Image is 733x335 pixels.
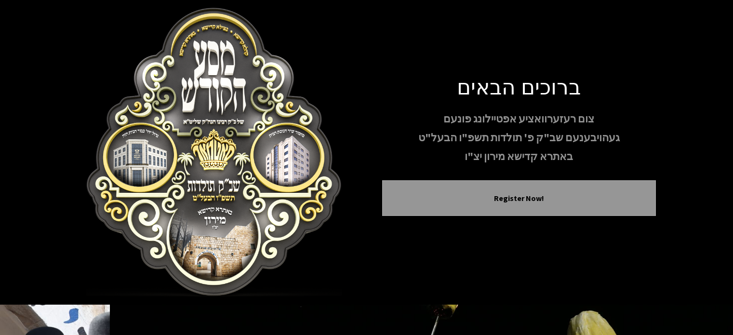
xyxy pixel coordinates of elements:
img: Meron Toldos Logo [78,8,351,297]
h1: ברוכים הבאים [382,73,656,99]
p: צום רעזערוואציע אפטיילונג פונעם [382,110,656,127]
button: Register Now! [394,192,644,204]
p: באתרא קדישא מירון יצ"ו [382,148,656,165]
p: געהויבענעם שב"ק פ' תולדות תשפ"ו הבעל"ט [382,129,656,146]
